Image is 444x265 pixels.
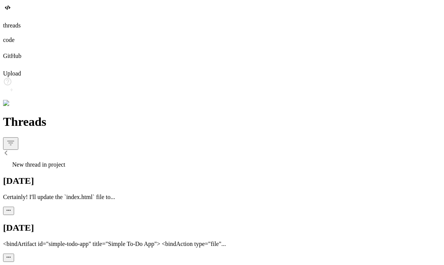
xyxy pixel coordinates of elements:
[3,70,21,77] label: Upload
[3,223,441,233] h2: [DATE]
[3,22,21,29] label: threads
[3,115,441,129] h1: Threads
[3,100,28,107] img: settings
[3,53,21,59] label: GitHub
[3,194,441,201] p: Certainly! I'll update the `index.html` file to...
[3,241,441,247] p: <bindArtifact id="simple-todo-app" title="Simple To-Do App"> <bindAction type="file"...
[3,37,15,43] label: code
[12,161,65,168] span: New thread in project
[3,176,441,186] h2: [DATE]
